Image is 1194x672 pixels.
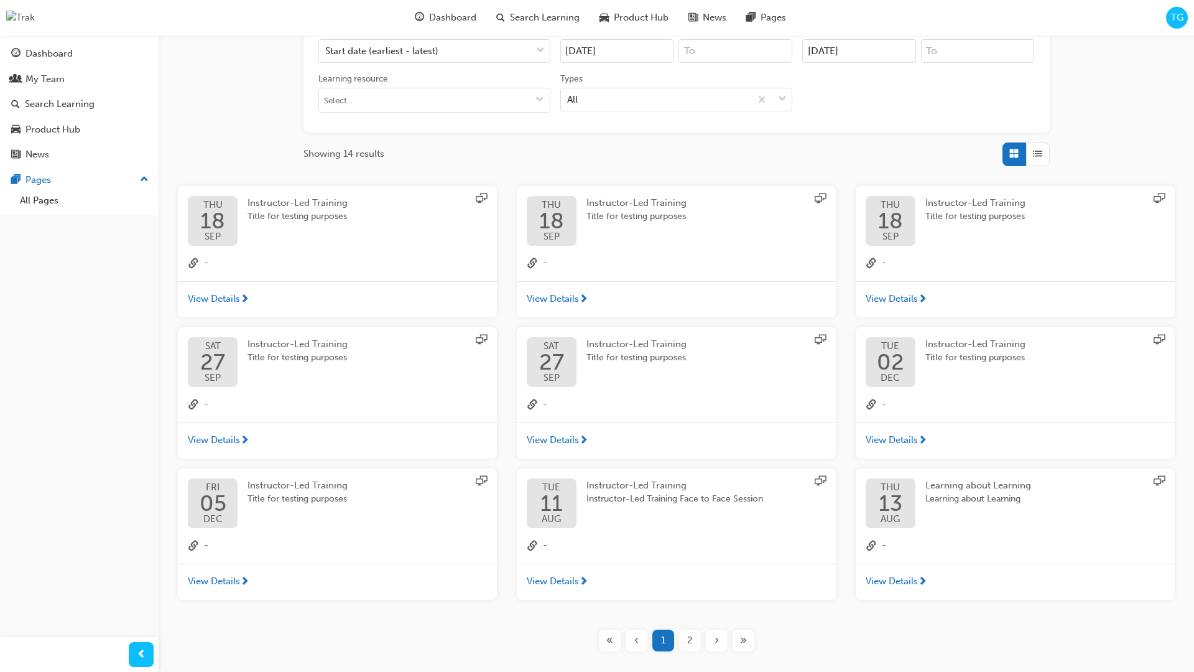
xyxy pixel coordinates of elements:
span: 27 [539,351,564,373]
span: car-icon [599,10,609,26]
span: Pages [761,11,786,25]
span: View Details [866,433,918,447]
span: 18 [200,210,225,232]
span: SEP [200,373,225,383]
span: Search Learning [510,11,580,25]
span: Instructor-Led Training [925,338,1025,350]
span: next-icon [240,436,249,447]
span: sessionType_ONLINE_URL-icon [1154,334,1165,348]
span: Title for testing purposes [248,210,348,224]
span: Product Hub [614,11,669,25]
img: Trak [6,11,35,25]
button: SAT27SEPInstructor-Led TrainingTitle for testing purposeslink-icon-View Details [178,327,497,459]
span: THU [539,200,564,210]
span: Dashboard [429,11,476,25]
span: SAT [200,342,225,351]
span: link-icon [866,538,877,554]
span: link-icon [188,256,199,272]
button: TUE11AUGInstructor-Led TrainingInstructor-Led Training Face to Face Sessionlink-icon-View Details [517,469,836,600]
a: search-iconSearch Learning [486,5,590,30]
span: news-icon [688,10,698,26]
a: View Details [178,422,497,459]
a: Search Learning [5,93,154,116]
span: next-icon [579,294,588,306]
span: link-icon [527,538,538,554]
span: - [204,397,208,413]
div: All [567,92,578,106]
div: Product Hub [25,123,80,137]
span: Instructor-Led Training [586,480,687,491]
a: My Team [5,68,154,91]
span: sessionType_ONLINE_URL-icon [815,193,826,207]
a: Dashboard [5,42,154,65]
span: - [543,256,547,272]
a: SAT27SEPInstructor-Led TrainingTitle for testing purposes [527,337,826,387]
a: TUE11AUGInstructor-Led TrainingInstructor-Led Training Face to Face Session [527,478,826,528]
span: Instructor-Led Training [586,338,687,350]
a: View Details [178,281,497,317]
span: 05 [200,492,226,515]
span: SEP [539,232,564,241]
input: Enrollment cut off date [802,39,916,63]
button: THU18SEPInstructor-Led TrainingTitle for testing purposeslink-icon-View Details [517,186,836,317]
span: News [703,11,726,25]
div: Start date (earliest - latest) [325,44,438,58]
span: Title for testing purposes [586,351,687,365]
a: Product Hub [5,118,154,141]
button: DashboardMy TeamSearch LearningProduct HubNews [5,40,154,169]
div: My Team [25,72,65,86]
span: SEP [200,232,225,241]
a: All Pages [15,191,154,210]
span: - [204,538,208,554]
span: sessionType_ONLINE_URL-icon [1154,475,1165,489]
span: View Details [866,574,918,589]
span: prev-icon [137,647,146,663]
button: Pages [5,169,154,192]
span: link-icon [188,538,199,554]
span: - [882,538,886,554]
span: 27 [200,351,225,373]
span: 11 [540,492,563,515]
span: up-icon [140,172,149,188]
span: Instructor-Led Training [586,197,687,208]
span: TG [1171,11,1183,25]
span: View Details [527,433,579,447]
span: guage-icon [415,10,424,26]
span: Title for testing purposes [248,492,348,506]
button: Page 2 [677,630,703,651]
span: - [882,256,886,272]
button: Previous page [623,630,650,651]
span: sessionType_ONLINE_URL-icon [1154,193,1165,207]
div: Dashboard [25,47,73,61]
span: View Details [188,292,240,306]
span: link-icon [527,397,538,413]
span: news-icon [11,149,21,161]
span: next-icon [918,294,927,306]
span: - [543,397,547,413]
span: List [1033,147,1042,161]
span: next-icon [918,436,927,447]
span: THU [879,483,902,492]
span: AUG [879,515,902,524]
a: THU18SEPInstructor-Led TrainingTitle for testing purposes [866,196,1165,246]
span: 13 [879,492,902,515]
span: SAT [539,342,564,351]
span: car-icon [11,124,21,136]
span: 2 [687,633,693,648]
span: THU [200,200,225,210]
span: DEC [877,373,904,383]
a: View Details [517,422,836,459]
span: Grid [1009,147,1019,161]
span: next-icon [240,577,249,588]
a: THU18SEPInstructor-Led TrainingTitle for testing purposes [527,196,826,246]
a: SAT27SEPInstructor-Led TrainingTitle for testing purposes [188,337,487,387]
button: THU13AUGLearning about LearningLearning about Learninglink-icon-View Details [856,469,1175,600]
a: THU18SEPInstructor-Led TrainingTitle for testing purposes [188,196,487,246]
span: View Details [527,574,579,589]
input: To [921,39,1035,63]
button: SAT27SEPInstructor-Led TrainingTitle for testing purposeslink-icon-View Details [517,327,836,459]
span: link-icon [527,256,538,272]
span: - [204,256,208,272]
button: THU18SEPInstructor-Led TrainingTitle for testing purposeslink-icon-View Details [178,186,497,317]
